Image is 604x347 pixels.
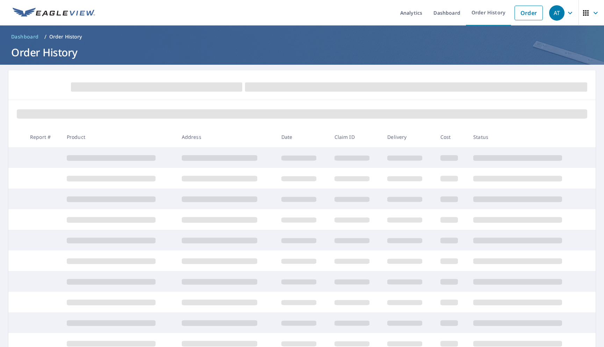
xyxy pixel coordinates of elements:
[468,127,583,147] th: Status
[549,5,565,21] div: AT
[61,127,176,147] th: Product
[329,127,382,147] th: Claim ID
[382,127,435,147] th: Delivery
[435,127,468,147] th: Cost
[44,33,46,41] li: /
[276,127,329,147] th: Date
[176,127,276,147] th: Address
[11,33,39,40] span: Dashboard
[13,8,95,18] img: EV Logo
[8,45,596,59] h1: Order History
[8,31,42,42] a: Dashboard
[49,33,82,40] p: Order History
[8,31,596,42] nav: breadcrumb
[24,127,61,147] th: Report #
[515,6,543,20] a: Order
